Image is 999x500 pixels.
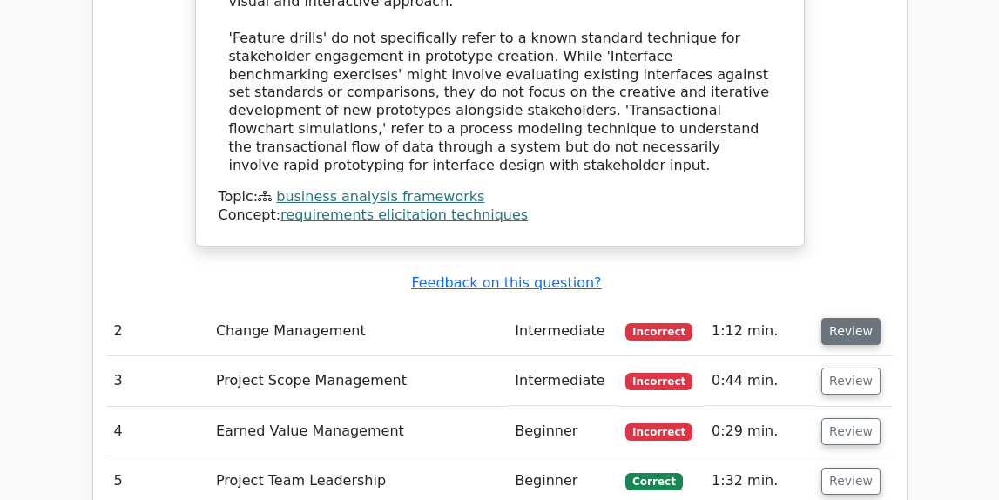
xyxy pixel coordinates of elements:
[508,407,618,456] td: Beginner
[508,356,618,406] td: Intermediate
[821,368,881,395] button: Review
[508,307,618,356] td: Intermediate
[821,418,881,445] button: Review
[107,407,209,456] td: 4
[276,188,484,205] a: business analysis frameworks
[705,307,814,356] td: 1:12 min.
[209,407,508,456] td: Earned Value Management
[705,356,814,406] td: 0:44 min.
[209,356,508,406] td: Project Scope Management
[411,274,601,291] a: Feedback on this question?
[625,423,692,441] span: Incorrect
[821,318,881,345] button: Review
[219,206,781,225] div: Concept:
[705,407,814,456] td: 0:29 min.
[280,206,528,223] a: requirements elicitation techniques
[107,356,209,406] td: 3
[219,188,781,206] div: Topic:
[821,468,881,495] button: Review
[625,323,692,341] span: Incorrect
[107,307,209,356] td: 2
[625,373,692,390] span: Incorrect
[209,307,508,356] td: Change Management
[625,473,682,490] span: Correct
